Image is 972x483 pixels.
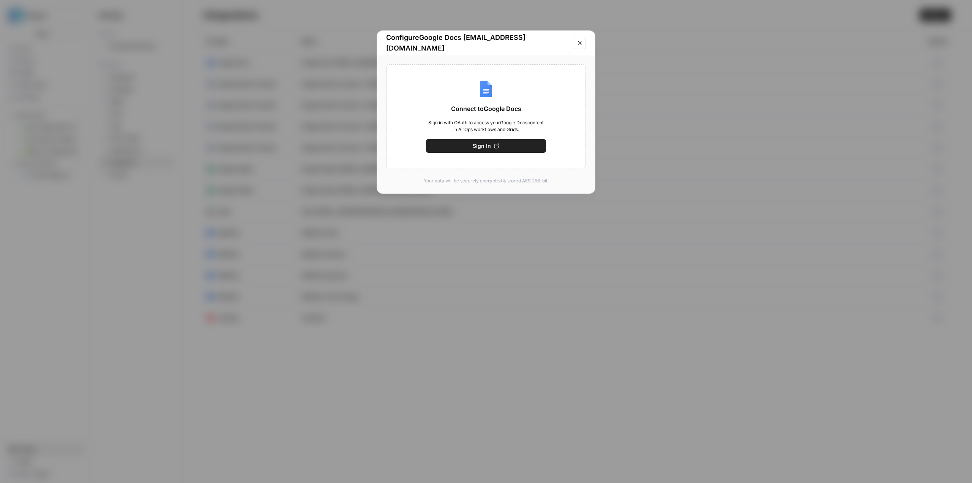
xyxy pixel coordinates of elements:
[386,32,569,54] h2: Configure Google Docs [EMAIL_ADDRESS][DOMAIN_NAME]
[426,139,546,153] button: Sign In
[473,142,491,150] span: Sign In
[477,80,495,98] img: Google Docs
[386,177,586,184] p: Your data will be securely encrypted & stored AES 256-bit.
[426,119,546,133] span: Sign in with OAuth to access your Google Docs content in AirOps workflows and Grids.
[451,104,521,113] span: Connect to Google Docs
[574,37,586,49] button: Close modal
